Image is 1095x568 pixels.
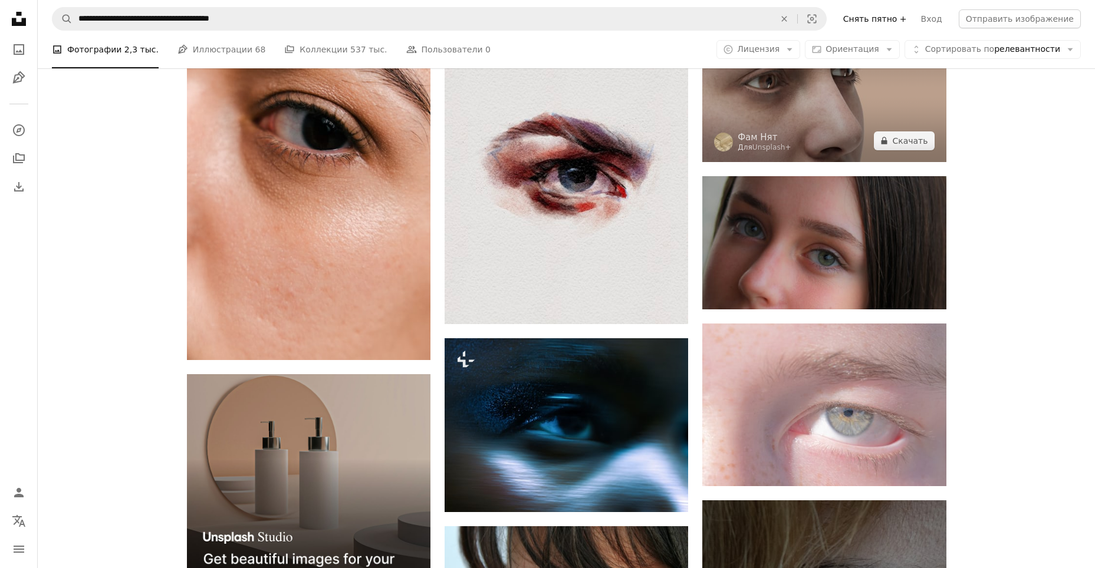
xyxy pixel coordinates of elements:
ya-tr-span: Сортировать по [925,44,994,54]
img: крупный план голубого глаза человека [702,323,946,486]
ya-tr-span: релевантности [994,44,1060,54]
button: Отправить изображение [959,9,1081,28]
form: Поиск визуальных элементов по всему сайту [52,7,827,31]
a: Иллюстрации [7,66,31,90]
img: Перейдите в профиль Фам Нят [714,133,733,151]
button: Скачать [874,131,934,150]
ya-tr-span: Коллекции [300,43,347,56]
button: Сортировать порелевантности [905,40,1081,59]
ya-tr-span: Скачать [892,132,928,150]
img: женское лицо с карими глазами [702,176,946,309]
ya-tr-span: Ориентация [826,44,879,54]
img: Человек чистит зубы крупным планом [702,25,946,162]
img: Крупный план человеческого глаза при синем освещении. [445,338,688,512]
button: Поиск Unsplash [52,8,73,30]
a: Исследовать [7,118,31,142]
a: крупный план голубого глаза человека [702,399,946,410]
a: Коллекции [7,147,31,170]
a: Фам Нят [738,131,791,143]
ya-tr-span: 68 [255,45,266,54]
ya-tr-span: Снять пятно + [843,14,907,24]
a: Войдите в систему / Зарегистрируйтесь [7,481,31,504]
ya-tr-span: 537 тыс. [350,45,387,54]
a: крупный план человеческого глаза на фоне мобильного телефона [187,171,430,182]
ya-tr-span: Вход [921,14,942,24]
a: Человек чистит зубы крупным планом [702,88,946,98]
button: Лицензия [716,40,800,59]
ya-tr-span: Пользователи [422,43,483,56]
a: Unsplash+ [752,143,791,151]
a: Иллюстрации 68 [177,31,265,68]
button: Визуальный поиск [798,8,826,30]
a: женское лицо с карими глазами [702,237,946,247]
a: Крупный план человеческого глаза при синем освещении. [445,420,688,430]
button: Меню [7,537,31,561]
a: Снять пятно + [836,9,914,28]
img: акварельный рисунок женского глаза [445,15,688,324]
a: История загрузок [7,175,31,199]
button: Ориентация [805,40,900,59]
a: Коллекции 537 тыс. [284,31,387,68]
ya-tr-span: Лицензия [737,44,780,54]
button: Очистить [771,8,797,30]
ya-tr-span: Фам Нят [738,132,777,143]
ya-tr-span: Иллюстрации [193,43,252,56]
a: Главная страница — Unplash [7,7,31,33]
a: акварельный рисунок женского глаза [445,164,688,174]
a: Фото [7,38,31,61]
ya-tr-span: Для [738,143,752,151]
a: Пользователи 0 [406,31,491,68]
button: Язык [7,509,31,533]
ya-tr-span: 0 [485,45,491,54]
a: Вход [914,9,949,28]
ya-tr-span: Отправить изображение [966,14,1074,24]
